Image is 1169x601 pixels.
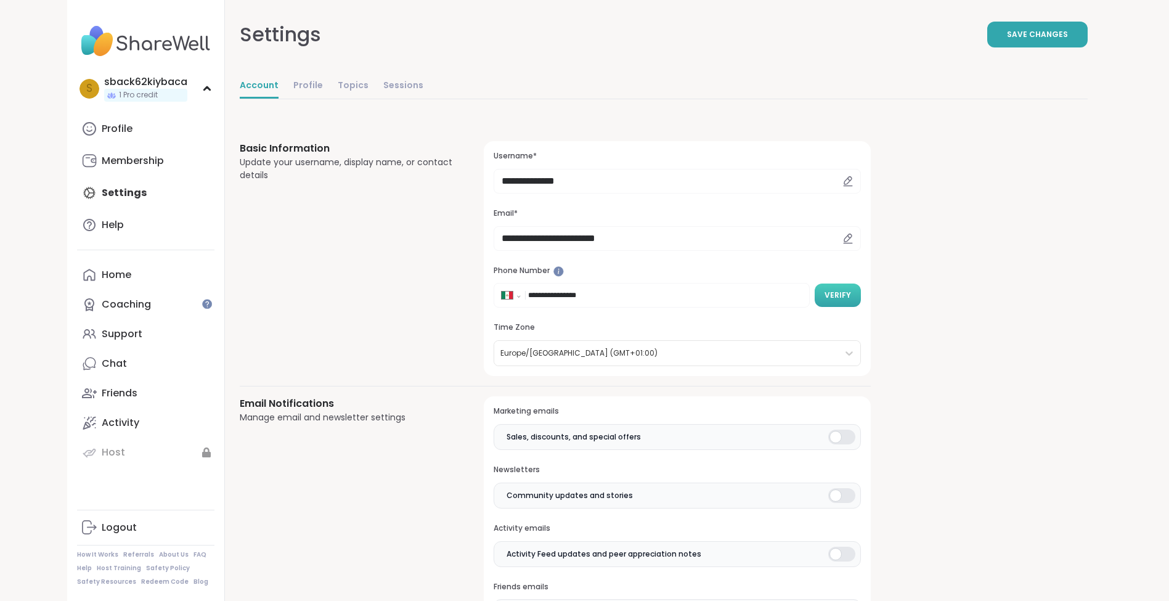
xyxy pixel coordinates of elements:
h3: Email* [494,208,860,219]
a: Safety Policy [146,564,190,573]
div: Host [102,446,125,459]
div: sback62kiybaca [104,75,187,89]
a: Membership [77,146,214,176]
iframe: Spotlight [553,266,564,277]
div: Settings [240,20,321,49]
h3: Activity emails [494,523,860,534]
h3: Marketing emails [494,406,860,417]
div: Chat [102,357,127,370]
h3: Time Zone [494,322,860,333]
h3: Basic Information [240,141,455,156]
h3: Phone Number [494,266,860,276]
div: Profile [102,122,132,136]
div: Coaching [102,298,151,311]
a: Safety Resources [77,578,136,586]
a: Home [77,260,214,290]
div: Activity [102,416,139,430]
img: ShareWell Nav Logo [77,20,214,63]
a: Support [77,319,214,349]
div: Support [102,327,142,341]
span: Verify [825,290,851,301]
a: Chat [77,349,214,378]
span: Activity Feed updates and peer appreciation notes [507,549,701,560]
span: 1 Pro credit [119,90,158,100]
a: Blog [193,578,208,586]
a: Activity [77,408,214,438]
a: Sessions [383,74,423,99]
span: s [86,81,92,97]
a: Host Training [97,564,141,573]
a: Logout [77,513,214,542]
div: Membership [102,154,164,168]
a: Friends [77,378,214,408]
a: About Us [159,550,189,559]
h3: Friends emails [494,582,860,592]
h3: Email Notifications [240,396,455,411]
span: Save Changes [1007,29,1068,40]
span: Community updates and stories [507,490,633,501]
div: Friends [102,386,137,400]
a: How It Works [77,550,118,559]
a: Help [77,210,214,240]
a: Profile [293,74,323,99]
iframe: Spotlight [202,299,212,309]
a: FAQ [193,550,206,559]
a: Coaching [77,290,214,319]
a: Redeem Code [141,578,189,586]
div: Update your username, display name, or contact details [240,156,455,182]
a: Account [240,74,279,99]
a: Referrals [123,550,154,559]
a: Profile [77,114,214,144]
button: Verify [815,284,861,307]
span: Sales, discounts, and special offers [507,431,641,443]
div: Manage email and newsletter settings [240,411,455,424]
div: Logout [102,521,137,534]
a: Help [77,564,92,573]
h3: Username* [494,151,860,161]
h3: Newsletters [494,465,860,475]
div: Home [102,268,131,282]
a: Host [77,438,214,467]
button: Save Changes [987,22,1088,47]
div: Help [102,218,124,232]
a: Topics [338,74,369,99]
